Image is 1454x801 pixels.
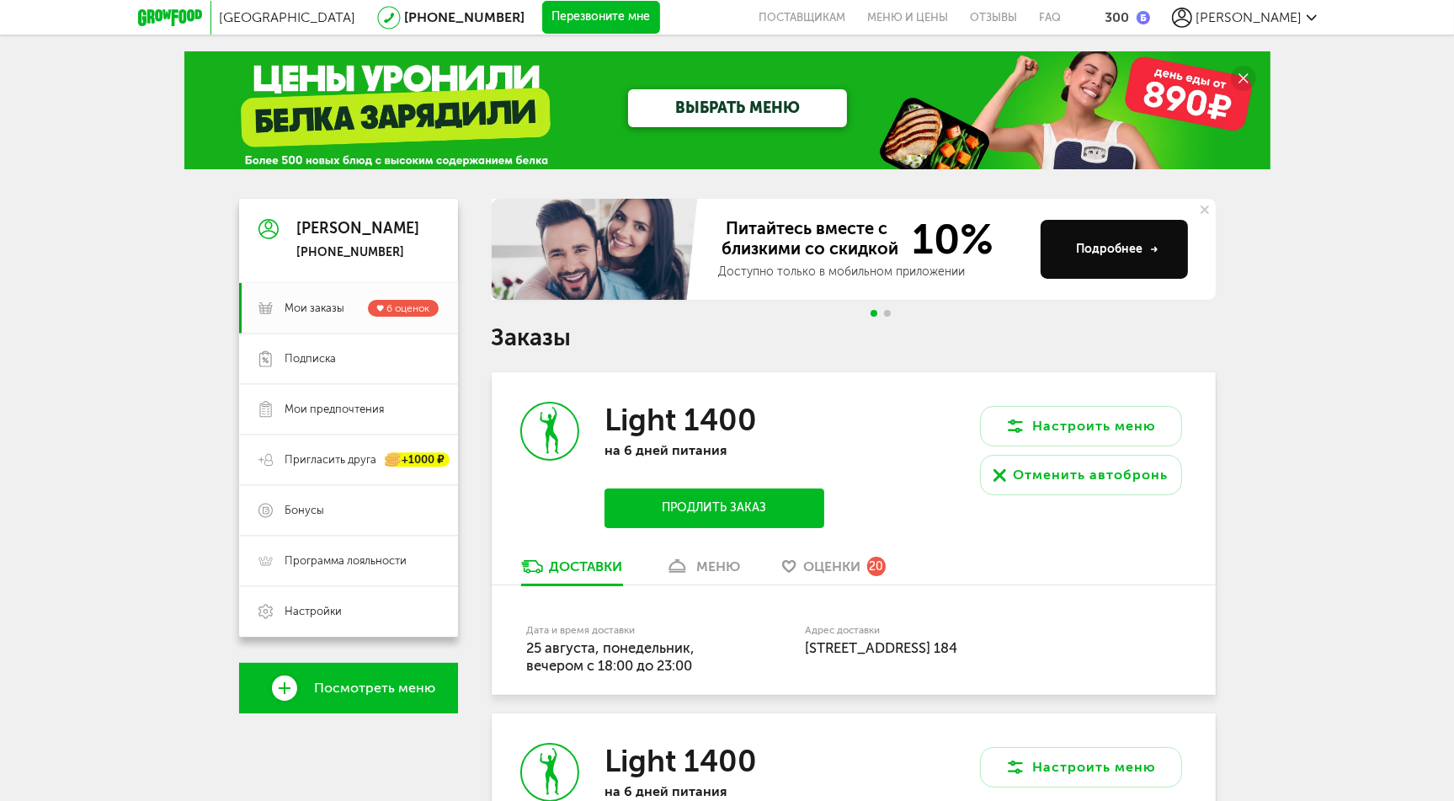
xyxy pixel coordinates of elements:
[884,310,891,317] span: Go to slide 2
[805,639,957,656] span: [STREET_ADDRESS] 184
[1077,241,1158,258] div: Подробнее
[297,221,420,238] div: [PERSON_NAME]
[605,783,823,799] p: на 6 дней питания
[239,663,458,713] a: Посмотреть меню
[1041,220,1188,279] button: Подробнее
[1137,11,1150,24] img: bonus_b.cdccf46.png
[220,9,356,25] span: [GEOGRAPHIC_DATA]
[297,245,420,260] div: [PHONE_NUMBER]
[239,283,458,334] a: Мои заказы 6 оценок
[605,442,823,458] p: на 6 дней питания
[980,455,1182,495] button: Отменить автобронь
[285,402,385,417] span: Мои предпочтения
[542,1,660,35] button: Перезвоните мне
[492,327,1216,349] h1: Заказы
[387,302,430,314] span: 6 оценок
[315,681,436,696] span: Посмотреть меню
[803,558,860,574] span: Оценки
[285,503,325,518] span: Бонусы
[605,489,823,528] button: Продлить заказ
[386,453,450,467] div: +1000 ₽
[605,743,757,779] h3: Light 1400
[405,9,525,25] a: [PHONE_NUMBER]
[513,558,631,585] a: Доставки
[774,558,894,585] a: Оценки 20
[867,557,886,575] div: 20
[628,89,847,127] a: ВЫБРАТЬ МЕНЮ
[1105,9,1130,25] div: 300
[285,553,407,569] span: Программа лояльности
[526,639,695,674] span: 25 августа, понедельник, вечером c 18:00 до 23:00
[285,604,343,619] span: Настройки
[526,626,719,635] label: Дата и время доставки
[239,536,458,586] a: Программа лояльности
[719,218,903,260] span: Питайтесь вместе с близкими со скидкой
[696,558,740,574] div: меню
[1196,9,1302,25] span: [PERSON_NAME]
[239,586,458,637] a: Настройки
[285,351,337,366] span: Подписка
[550,558,623,574] div: Доставки
[239,435,458,485] a: Пригласить друга +1000 ₽
[719,264,1027,280] div: Доступно только в мобильном приложении
[492,199,702,300] img: family-banner.579af9d.jpg
[285,301,345,316] span: Мои заказы
[239,485,458,536] a: Бонусы
[239,384,458,435] a: Мои предпочтения
[980,406,1182,446] button: Настроить меню
[605,402,757,438] h3: Light 1400
[285,452,377,467] span: Пригласить друга
[657,558,748,585] a: меню
[980,747,1182,788] button: Настроить меню
[239,334,458,384] a: Подписка
[871,310,877,317] span: Go to slide 1
[903,218,994,260] span: 10%
[1013,465,1168,485] div: Отменить автобронь
[805,626,1119,635] label: Адрес доставки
